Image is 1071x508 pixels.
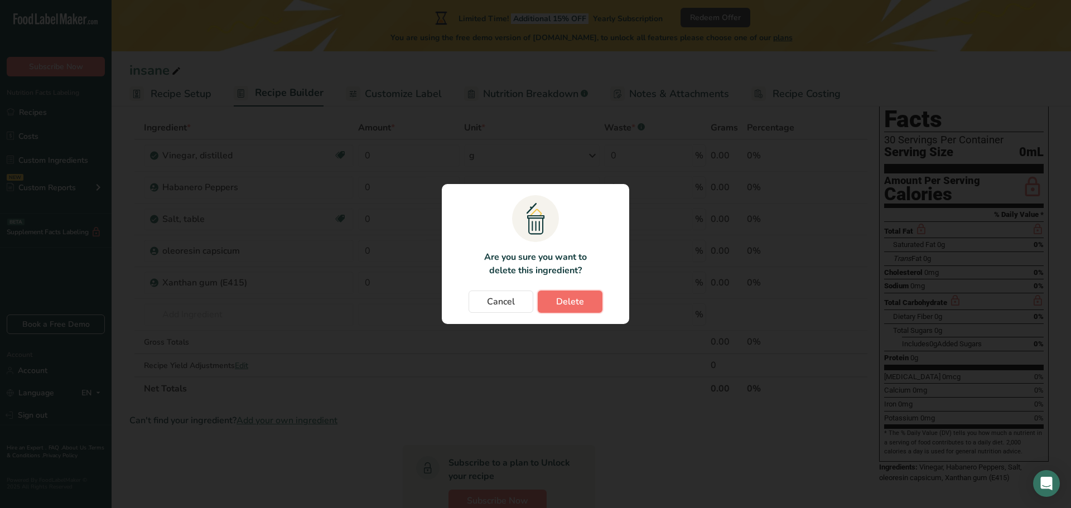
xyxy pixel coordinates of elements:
span: Delete [556,295,584,308]
div: Open Intercom Messenger [1033,470,1060,497]
p: Are you sure you want to delete this ingredient? [477,250,593,277]
button: Cancel [469,291,533,313]
span: Cancel [487,295,515,308]
button: Delete [538,291,602,313]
